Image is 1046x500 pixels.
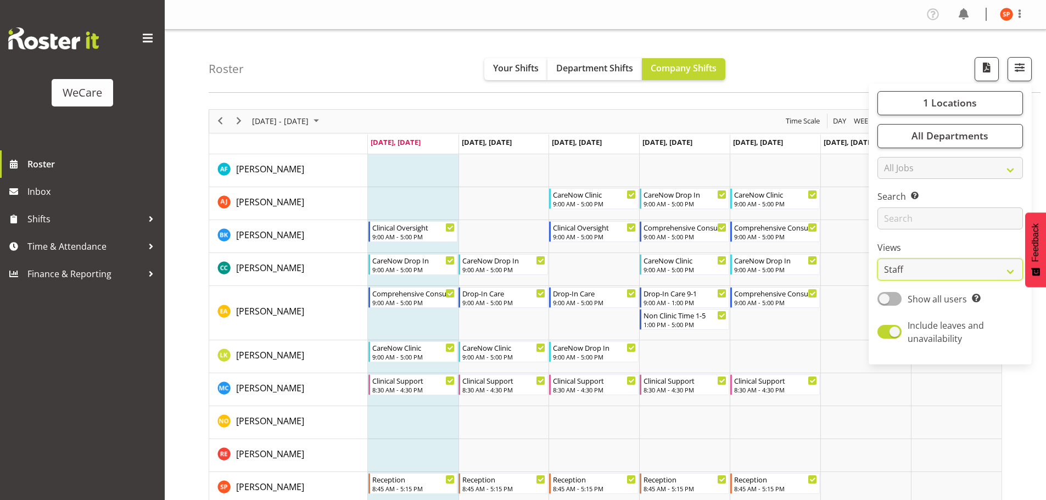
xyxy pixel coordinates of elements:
div: 8:45 AM - 5:15 PM [644,484,726,493]
span: Finance & Reporting [27,266,143,282]
div: Ena Advincula"s event - Non Clinic Time 1-5 Begin From Thursday, August 21, 2025 at 1:00:00 PM GM... [640,309,729,330]
span: [PERSON_NAME] [236,415,304,427]
div: Mary Childs"s event - Clinical Support Begin From Monday, August 18, 2025 at 8:30:00 AM GMT+12:00... [368,374,458,395]
div: Mary Childs"s event - Clinical Support Begin From Tuesday, August 19, 2025 at 8:30:00 AM GMT+12:0... [458,374,548,395]
div: August 18 - 24, 2025 [248,110,326,133]
div: Comprehensive Consult [372,288,455,299]
span: [PERSON_NAME] [236,163,304,175]
div: 9:00 AM - 5:00 PM [734,298,817,307]
td: Natasha Ottley resource [209,406,368,439]
span: Your Shifts [493,62,539,74]
div: Brian Ko"s event - Comprehensive Consult Begin From Thursday, August 21, 2025 at 9:00:00 AM GMT+1... [640,221,729,242]
div: WeCare [63,85,102,101]
div: 9:00 AM - 5:00 PM [553,199,636,208]
span: Day [832,114,847,128]
div: Charlotte Courtney"s event - CareNow Drop In Begin From Monday, August 18, 2025 at 9:00:00 AM GMT... [368,254,458,275]
span: [PERSON_NAME] [236,349,304,361]
div: 9:00 AM - 1:00 PM [644,298,726,307]
span: [PERSON_NAME] [236,382,304,394]
button: Timeline Week [852,114,875,128]
div: Charlotte Courtney"s event - CareNow Drop In Begin From Tuesday, August 19, 2025 at 9:00:00 AM GM... [458,254,548,275]
div: 8:30 AM - 4:30 PM [644,385,726,394]
a: [PERSON_NAME] [236,414,304,428]
div: Ena Advincula"s event - Comprehensive Consult Begin From Monday, August 18, 2025 at 9:00:00 AM GM... [368,287,458,308]
div: Clinical Support [372,375,455,386]
span: Department Shifts [556,62,633,74]
div: CareNow Clinic [734,189,817,200]
div: 9:00 AM - 5:00 PM [462,352,545,361]
td: Charlotte Courtney resource [209,253,368,286]
span: Time & Attendance [27,238,143,255]
input: Search [877,207,1023,229]
div: Samantha Poultney"s event - Reception Begin From Friday, August 22, 2025 at 8:45:00 AM GMT+12:00 ... [730,473,820,494]
span: [PERSON_NAME] [236,448,304,460]
div: 9:00 AM - 5:00 PM [553,232,636,241]
div: Charlotte Courtney"s event - CareNow Drop In Begin From Friday, August 22, 2025 at 9:00:00 AM GMT... [730,254,820,275]
button: Next [232,114,247,128]
div: Amy Johannsen"s event - CareNow Clinic Begin From Friday, August 22, 2025 at 9:00:00 AM GMT+12:00... [730,188,820,209]
button: All Departments [877,124,1023,148]
span: [DATE], [DATE] [371,137,421,147]
span: [PERSON_NAME] [236,305,304,317]
div: Ena Advincula"s event - Drop-In Care 9-1 Begin From Thursday, August 21, 2025 at 9:00:00 AM GMT+1... [640,287,729,308]
div: Samantha Poultney"s event - Reception Begin From Thursday, August 21, 2025 at 8:45:00 AM GMT+12:0... [640,473,729,494]
div: Ena Advincula"s event - Drop-In Care Begin From Wednesday, August 20, 2025 at 9:00:00 AM GMT+12:0... [549,287,639,308]
span: 1 Locations [923,96,977,109]
button: 1 Locations [877,91,1023,115]
div: Comprehensive Consult [644,222,726,233]
div: Non Clinic Time 1-5 [644,310,726,321]
div: next period [230,110,248,133]
div: Amy Johannsen"s event - CareNow Clinic Begin From Wednesday, August 20, 2025 at 9:00:00 AM GMT+12... [549,188,639,209]
div: 9:00 AM - 5:00 PM [553,298,636,307]
div: Reception [553,474,636,485]
td: Mary Childs resource [209,373,368,406]
div: Clinical Support [553,375,636,386]
div: 9:00 AM - 5:00 PM [462,298,545,307]
span: [PERSON_NAME] [236,481,304,493]
div: CareNow Clinic [462,342,545,353]
div: CareNow Drop In [734,255,817,266]
div: Comprehensive Consult [734,288,817,299]
button: Download a PDF of the roster according to the set date range. [975,57,999,81]
a: [PERSON_NAME] [236,447,304,460]
div: Reception [372,474,455,485]
div: 8:30 AM - 4:30 PM [372,385,455,394]
div: Samantha Poultney"s event - Reception Begin From Monday, August 18, 2025 at 8:45:00 AM GMT+12:00 ... [368,473,458,494]
button: August 2025 [250,114,324,128]
a: [PERSON_NAME] [236,480,304,493]
div: CareNow Drop In [372,255,455,266]
span: Include leaves and unavailability [908,319,984,345]
span: Roster [27,156,159,172]
a: [PERSON_NAME] [236,162,304,176]
a: [PERSON_NAME] [236,305,304,318]
div: Reception [462,474,545,485]
div: 8:30 AM - 4:30 PM [553,385,636,394]
div: Samantha Poultney"s event - Reception Begin From Tuesday, August 19, 2025 at 8:45:00 AM GMT+12:00... [458,473,548,494]
a: [PERSON_NAME] [236,261,304,274]
td: Brian Ko resource [209,220,368,253]
button: Time Scale [784,114,822,128]
div: 9:00 AM - 5:00 PM [644,199,726,208]
div: 9:00 AM - 5:00 PM [734,265,817,274]
div: CareNow Drop In [553,342,636,353]
div: Mary Childs"s event - Clinical Support Begin From Thursday, August 21, 2025 at 8:30:00 AM GMT+12:... [640,374,729,395]
div: 1:00 PM - 5:00 PM [644,320,726,329]
span: Show all users [908,293,967,305]
div: 9:00 AM - 5:00 PM [372,352,455,361]
span: [DATE], [DATE] [733,137,783,147]
div: Clinical Oversight [372,222,455,233]
span: [DATE], [DATE] [552,137,602,147]
div: Ena Advincula"s event - Comprehensive Consult Begin From Friday, August 22, 2025 at 9:00:00 AM GM... [730,287,820,308]
div: Liandy Kritzinger"s event - CareNow Clinic Begin From Monday, August 18, 2025 at 9:00:00 AM GMT+1... [368,341,458,362]
div: CareNow Drop In [644,189,726,200]
div: Drop-In Care [553,288,636,299]
div: Liandy Kritzinger"s event - CareNow Clinic Begin From Tuesday, August 19, 2025 at 9:00:00 AM GMT+... [458,341,548,362]
span: [PERSON_NAME] [236,262,304,274]
td: Alex Ferguson resource [209,154,368,187]
td: Ena Advincula resource [209,286,368,340]
div: Clinical Support [644,375,726,386]
td: Liandy Kritzinger resource [209,340,368,373]
div: 8:45 AM - 5:15 PM [462,484,545,493]
span: Shifts [27,211,143,227]
div: Mary Childs"s event - Clinical Support Begin From Wednesday, August 20, 2025 at 8:30:00 AM GMT+12... [549,374,639,395]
